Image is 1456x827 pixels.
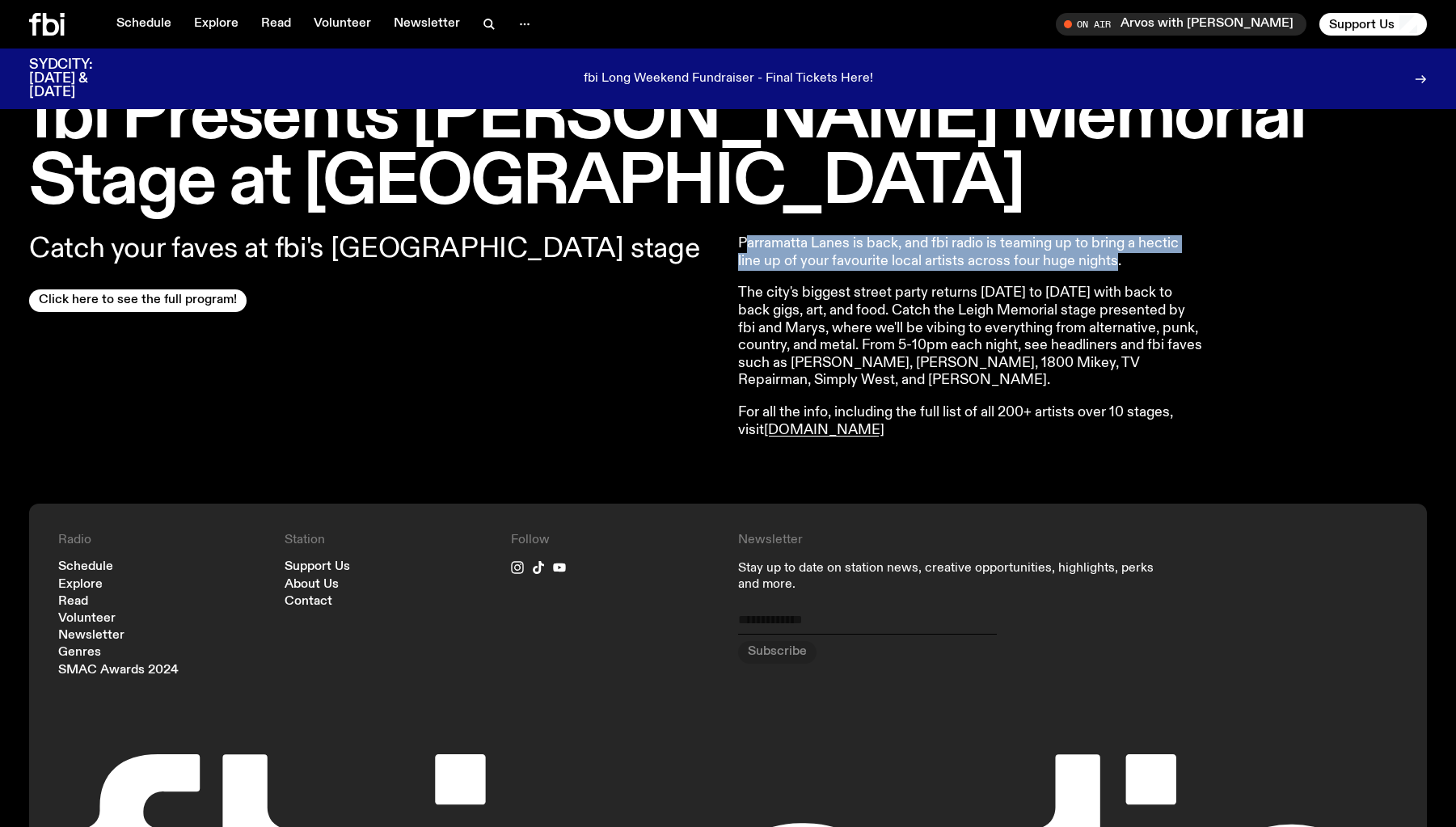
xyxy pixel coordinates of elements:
p: The city's biggest street party returns [DATE] to [DATE] with back to back gigs, art, and food. C... [738,285,1204,390]
a: Volunteer [58,613,116,625]
p: Stay up to date on station news, creative opportunities, highlights, perks and more. [738,561,1171,592]
a: [DOMAIN_NAME] [764,423,884,437]
a: Newsletter [384,13,470,36]
p: Catch your faves at fbi's [GEOGRAPHIC_DATA] stage [29,235,719,263]
a: Schedule [107,13,181,36]
button: On AirArvos with [PERSON_NAME] [1056,13,1306,36]
a: SMAC Awards 2024 [58,665,179,677]
p: Parramatta Lanes is back, and fbi radio is teaming up to bring a hectic line up of your favourite... [738,235,1204,270]
a: Volunteer [304,13,381,36]
a: Support Us [285,561,350,573]
h4: Radio [58,533,265,548]
button: Support Us [1319,13,1427,36]
a: Schedule [58,561,113,573]
p: fbi Long Weekend Fundraiser - Final Tickets Here! [584,72,873,86]
h4: Station [285,533,492,548]
a: About Us [285,579,339,591]
a: Newsletter [58,630,124,642]
p: For all the info, including the full list of all 200+ artists over 10 stages, visit [738,404,1204,439]
button: Subscribe [738,641,817,664]
h1: fbi Presents [PERSON_NAME] Memorial Stage at [GEOGRAPHIC_DATA] [29,85,1427,216]
h4: Newsletter [738,533,1171,548]
a: Click here to see the full program! [29,289,247,312]
a: Read [58,596,88,608]
span: Support Us [1329,17,1395,32]
a: Contact [285,596,332,608]
h4: Follow [511,533,718,548]
a: Read [251,13,301,36]
a: Explore [58,579,103,591]
a: Genres [58,647,101,659]
a: Explore [184,13,248,36]
h3: SYDCITY: [DATE] & [DATE] [29,58,133,99]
